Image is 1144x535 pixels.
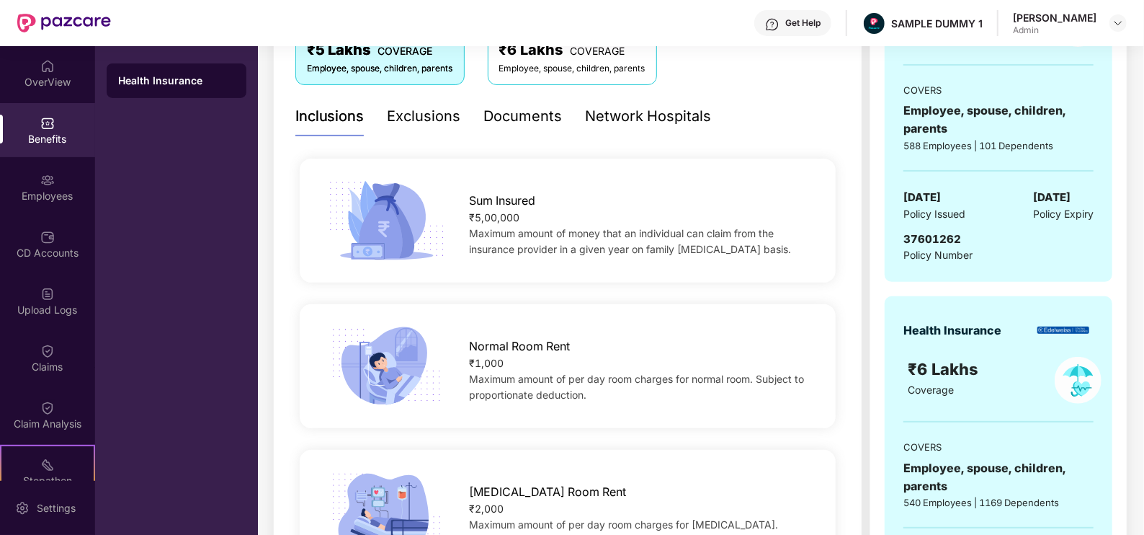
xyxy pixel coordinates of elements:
img: New Pazcare Logo [17,14,111,32]
div: Health Insurance [903,322,1001,340]
div: Settings [32,501,80,516]
img: svg+xml;base64,PHN2ZyBpZD0iSG9tZSIgeG1sbnM9Imh0dHA6Ly93d3cudzMub3JnLzIwMDAvc3ZnIiB3aWR0aD0iMjAiIG... [40,59,55,74]
img: svg+xml;base64,PHN2ZyBpZD0iRW1wbG95ZWVzIiB4bWxucz0iaHR0cDovL3d3dy53My5vcmcvMjAwMC9zdmciIHdpZHRoPS... [40,173,55,187]
div: COVERS [903,440,1094,454]
div: Network Hospitals [586,105,712,128]
div: Employee, spouse, children, parents [903,102,1094,138]
img: svg+xml;base64,PHN2ZyBpZD0iSGVscC0zMngzMiIgeG1sbnM9Imh0dHA6Ly93d3cudzMub3JnLzIwMDAvc3ZnIiB3aWR0aD... [765,17,779,32]
img: icon [323,322,450,410]
span: Policy Number [903,249,973,261]
div: ₹1,000 [469,355,811,371]
img: insurerLogo [1037,327,1089,335]
span: [DATE] [903,189,941,206]
div: ₹5,00,000 [469,210,811,226]
div: Health Insurance [118,74,235,88]
span: Sum Insured [469,192,535,210]
div: 540 Employees | 1169 Dependents [903,495,1094,510]
div: Admin [1013,25,1096,36]
span: Policy Issued [903,206,965,222]
span: Maximum amount of money that an individual can claim from the insurance provider in a given year ... [469,227,791,255]
span: ₹6 Lakhs [908,360,983,379]
div: COVERS [903,83,1094,97]
div: Exclusions [388,105,461,128]
div: ₹5 Lakhs [307,39,453,61]
span: COVERAGE [571,45,625,57]
div: Documents [484,105,563,128]
div: [PERSON_NAME] [1013,11,1096,25]
span: 37601262 [903,232,961,246]
img: svg+xml;base64,PHN2ZyBpZD0iQ0RfQWNjb3VudHMiIGRhdGEtbmFtZT0iQ0QgQWNjb3VudHMiIHhtbG5zPSJodHRwOi8vd3... [40,230,55,244]
div: 588 Employees | 101 Dependents [903,138,1094,153]
img: svg+xml;base64,PHN2ZyBpZD0iU2V0dGluZy0yMHgyMCIgeG1sbnM9Imh0dHA6Ly93d3cudzMub3JnLzIwMDAvc3ZnIiB3aW... [15,501,30,516]
span: COVERAGE [378,45,433,57]
span: Policy Expiry [1033,206,1094,222]
img: policyIcon [1055,357,1101,404]
div: Employee, spouse, children, parents [903,459,1094,495]
span: [DATE] [1033,189,1071,206]
span: Coverage [908,384,954,396]
div: SAMPLE DUMMY 1 [891,17,983,30]
div: Employee, spouse, children, parents [499,62,645,76]
img: svg+xml;base64,PHN2ZyBpZD0iVXBsb2FkX0xvZ3MiIGRhdGEtbmFtZT0iVXBsb2FkIExvZ3MiIHhtbG5zPSJodHRwOi8vd3... [40,287,55,301]
div: Inclusions [295,105,365,128]
img: svg+xml;base64,PHN2ZyBpZD0iQmVuZWZpdHMiIHhtbG5zPSJodHRwOi8vd3d3LnczLm9yZy8yMDAwL3N2ZyIgd2lkdGg9Ij... [40,116,55,131]
div: Get Help [785,17,821,29]
img: svg+xml;base64,PHN2ZyB4bWxucz0iaHR0cDovL3d3dy53My5vcmcvMjAwMC9zdmciIHdpZHRoPSIyMSIgaGVpZ2h0PSIyMC... [40,458,55,472]
span: Maximum amount of per day room charges for normal room. Subject to proportionate deduction. [469,373,804,401]
div: ₹6 Lakhs [499,39,645,61]
div: Stepathon [1,474,94,488]
div: Employee, spouse, children, parents [307,62,453,76]
div: ₹2,000 [469,501,811,517]
img: icon [323,177,450,265]
img: svg+xml;base64,PHN2ZyBpZD0iQ2xhaW0iIHhtbG5zPSJodHRwOi8vd3d3LnczLm9yZy8yMDAwL3N2ZyIgd2lkdGg9IjIwIi... [40,401,55,415]
span: Normal Room Rent [469,337,570,355]
img: Pazcare_Alternative_logo-01-01.png [864,13,885,34]
img: svg+xml;base64,PHN2ZyBpZD0iRHJvcGRvd24tMzJ4MzIiIHhtbG5zPSJodHRwOi8vd3d3LnczLm9yZy8yMDAwL3N2ZyIgd2... [1112,17,1124,29]
img: svg+xml;base64,PHN2ZyBpZD0iQ2xhaW0iIHhtbG5zPSJodHRwOi8vd3d3LnczLm9yZy8yMDAwL3N2ZyIgd2lkdGg9IjIwIi... [40,344,55,358]
span: [MEDICAL_DATA] Room Rent [469,483,626,501]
